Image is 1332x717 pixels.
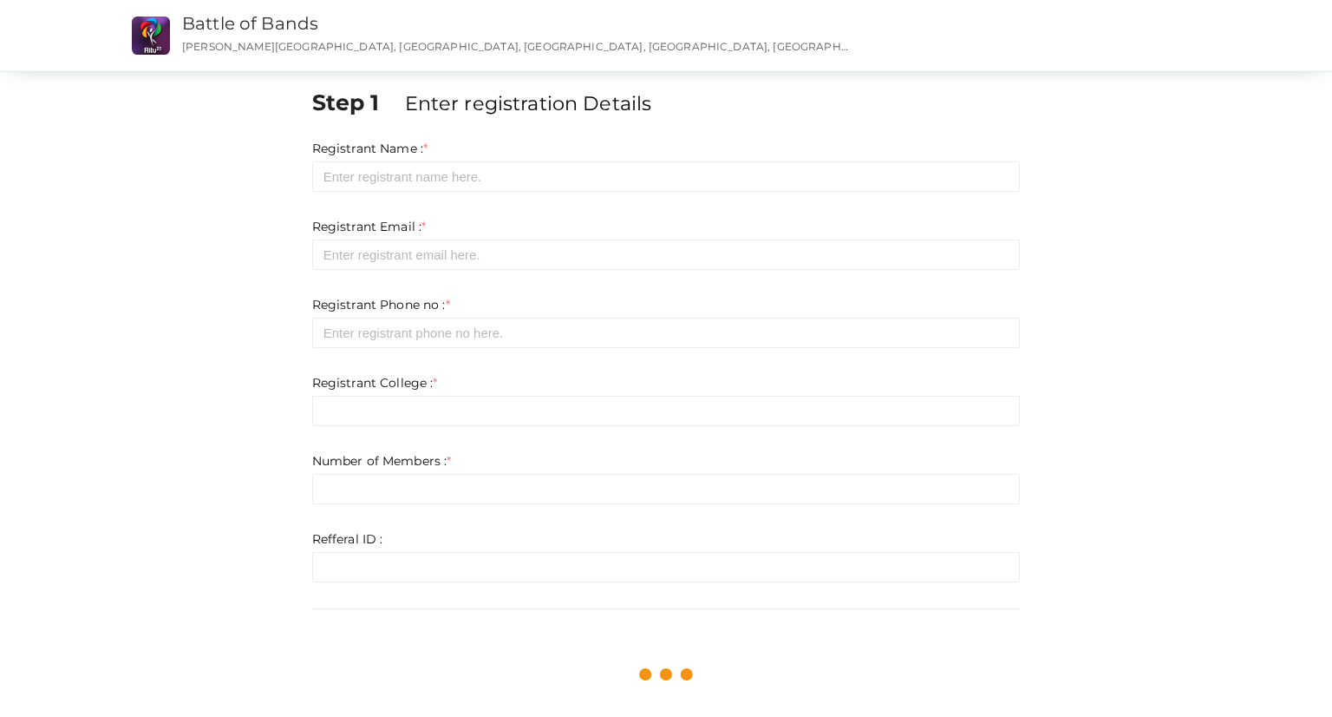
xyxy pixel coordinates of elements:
a: Battle of Bands [182,13,318,34]
label: Number of Members : [312,452,452,470]
label: Enter registration Details [405,89,652,117]
label: Registrant College : [312,374,438,391]
label: Refferal ID : [312,530,383,548]
img: loading.svg [636,644,696,705]
label: Registrant Phone no : [312,296,450,313]
input: Enter registrant phone no here. [312,318,1021,348]
img: KWHZBLVY_small.png [132,16,170,55]
input: Enter registrant email here. [312,240,1021,270]
label: Registrant Email : [312,218,427,235]
label: Step 1 [312,87,402,118]
label: Registrant Name : [312,140,428,157]
input: Enter registrant name here. [312,161,1021,192]
p: [PERSON_NAME][GEOGRAPHIC_DATA], [GEOGRAPHIC_DATA], [GEOGRAPHIC_DATA], [GEOGRAPHIC_DATA], [GEOGRAP... [182,39,848,54]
